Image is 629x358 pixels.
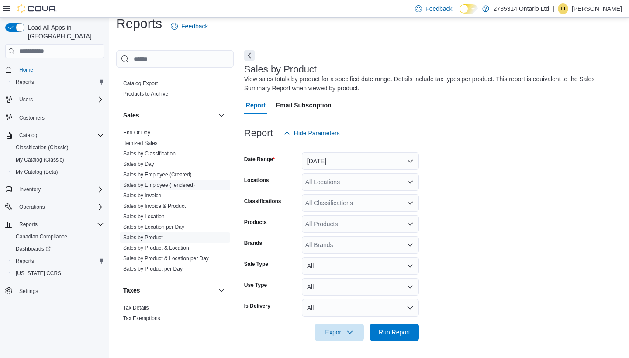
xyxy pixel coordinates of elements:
nav: Complex example [5,60,104,320]
span: Reports [12,77,104,87]
div: Travis T Renaud [558,3,568,14]
button: Canadian Compliance [9,231,107,243]
a: My Catalog (Beta) [12,167,62,177]
button: Taxes [216,285,227,296]
a: Sales by Invoice [123,193,161,199]
span: Dashboards [12,244,104,254]
span: TT [560,3,567,14]
label: Is Delivery [244,303,270,310]
span: Catalog [16,130,104,141]
label: Classifications [244,198,281,205]
a: Sales by Invoice & Product [123,203,186,209]
h3: Sales [123,111,139,120]
p: | [553,3,554,14]
span: Export [320,324,359,341]
span: Reports [16,258,34,265]
p: 2735314 Ontario Ltd [494,3,550,14]
label: Locations [244,177,269,184]
button: [US_STATE] CCRS [9,267,107,279]
a: Sales by Day [123,161,154,167]
button: Open list of options [407,220,414,227]
span: Classification (Classic) [16,144,69,151]
a: Canadian Compliance [12,231,71,242]
button: Sales [216,110,227,120]
a: Reports [12,77,38,87]
span: Run Report [379,328,410,337]
button: [DATE] [302,152,419,170]
button: Catalog [16,130,41,141]
a: Home [16,65,37,75]
label: Use Type [244,282,267,289]
p: [PERSON_NAME] [572,3,622,14]
span: Canadian Compliance [12,231,104,242]
a: Classification (Classic) [12,142,72,153]
button: My Catalog (Beta) [9,166,107,178]
span: Home [19,66,33,73]
a: Sales by Product & Location [123,245,189,251]
button: Reports [9,255,107,267]
div: Taxes [116,303,234,327]
span: Users [19,96,33,103]
button: Sales [123,111,214,120]
a: Feedback [167,17,211,35]
h1: Reports [116,15,162,32]
div: Products [116,78,234,103]
span: Hide Parameters [294,129,340,138]
a: Reports [12,256,38,266]
span: Reports [12,256,104,266]
a: Sales by Product & Location per Day [123,255,209,262]
button: Operations [2,201,107,213]
label: Brands [244,240,262,247]
a: Sales by Location [123,213,165,220]
span: My Catalog (Classic) [16,156,64,163]
span: Report [246,96,266,114]
span: My Catalog (Beta) [16,169,58,176]
span: My Catalog (Beta) [12,167,104,177]
span: Settings [19,288,38,295]
a: Catalog Export [123,80,158,86]
button: Open list of options [407,241,414,248]
button: Catalog [2,129,107,141]
button: Reports [9,76,107,88]
button: Operations [16,202,48,212]
button: Users [16,94,36,105]
span: Feedback [425,4,452,13]
label: Products [244,219,267,226]
div: Sales [116,127,234,278]
button: Reports [16,219,41,230]
span: Reports [16,219,104,230]
span: Customers [19,114,45,121]
span: Canadian Compliance [16,233,67,240]
span: Catalog [19,132,37,139]
span: Reports [16,79,34,86]
label: Date Range [244,156,275,163]
a: Sales by Product [123,234,163,241]
button: Open list of options [407,179,414,186]
span: My Catalog (Classic) [12,155,104,165]
span: Classification (Classic) [12,142,104,153]
a: Settings [16,286,41,296]
a: [US_STATE] CCRS [12,268,65,279]
button: Hide Parameters [280,124,343,142]
h3: Taxes [123,286,140,295]
a: Sales by Product per Day [123,266,183,272]
span: Customers [16,112,104,123]
a: End Of Day [123,130,150,136]
button: Open list of options [407,200,414,207]
a: Products to Archive [123,91,168,97]
a: Sales by Location per Day [123,224,184,230]
h3: Report [244,128,273,138]
a: Customers [16,113,48,123]
span: Operations [19,203,45,210]
img: Cova [17,4,57,13]
button: My Catalog (Classic) [9,154,107,166]
button: All [302,278,419,296]
input: Dark Mode [460,4,478,14]
a: My Catalog (Classic) [12,155,68,165]
button: Next [244,50,255,61]
a: Tax Details [123,305,149,311]
a: Sales by Classification [123,151,176,157]
span: Feedback [181,22,208,31]
h3: Sales by Product [244,64,317,75]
